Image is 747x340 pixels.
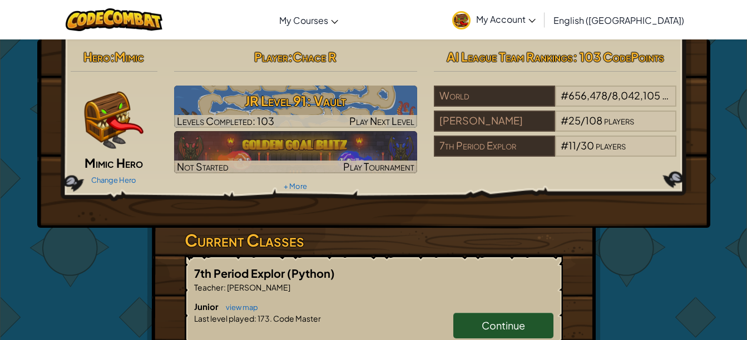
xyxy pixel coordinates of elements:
[115,49,144,64] span: Mimic
[561,139,568,152] span: #
[561,89,568,102] span: #
[194,282,224,292] span: Teacher
[226,282,290,292] span: [PERSON_NAME]
[581,139,594,152] span: 30
[447,49,573,64] span: AI League Team Rankings
[585,114,602,127] span: 108
[548,5,690,35] a: English ([GEOGRAPHIC_DATA])
[66,8,163,31] img: CodeCombat logo
[568,139,576,152] span: 11
[343,160,414,173] span: Play Tournament
[434,111,555,132] div: [PERSON_NAME]
[287,266,335,280] span: (Python)
[78,86,145,152] img: Codecombat-Pets-Mimic-01.png
[254,49,288,64] span: Player
[447,2,541,37] a: My Account
[553,14,684,26] span: English ([GEOGRAPHIC_DATA])
[568,89,607,102] span: 656,478
[194,313,254,323] span: Last level played
[174,86,417,128] a: Play Next Level
[482,319,525,332] span: Continue
[194,301,220,312] span: Junior
[185,228,563,253] h3: Current Classes
[434,146,677,159] a: 7th Period Explor#11/30players
[576,139,581,152] span: /
[91,176,136,184] a: Change Hero
[604,114,634,127] span: players
[596,139,626,152] span: players
[279,14,328,26] span: My Courses
[110,49,115,64] span: :
[220,303,258,312] a: view map
[254,313,256,323] span: :
[85,155,143,171] span: Mimic Hero
[224,282,226,292] span: :
[288,49,293,64] span: :
[452,11,471,29] img: avatar
[174,131,417,173] a: Not StartedPlay Tournament
[573,49,664,64] span: : 103 CodePoints
[256,313,272,323] span: 173.
[476,13,536,25] span: My Account
[272,313,321,323] span: Code Master
[194,266,287,280] span: 7th Period Explor
[581,114,585,127] span: /
[434,86,555,107] div: World
[284,182,307,191] a: + More
[174,88,417,113] h3: JR Level 91: Vault
[561,114,568,127] span: #
[568,114,581,127] span: 25
[434,96,677,109] a: World#656,478/8,042,105players
[349,114,414,127] span: Play Next Level
[434,121,677,134] a: [PERSON_NAME]#25/108players
[174,86,417,128] img: JR Level 91: Vault
[177,160,229,173] span: Not Started
[293,49,337,64] span: Chace R
[612,89,660,102] span: 8,042,105
[177,114,274,127] span: Levels Completed: 103
[607,89,612,102] span: /
[83,49,110,64] span: Hero
[434,136,555,157] div: 7th Period Explor
[174,131,417,173] img: Golden Goal
[274,5,344,35] a: My Courses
